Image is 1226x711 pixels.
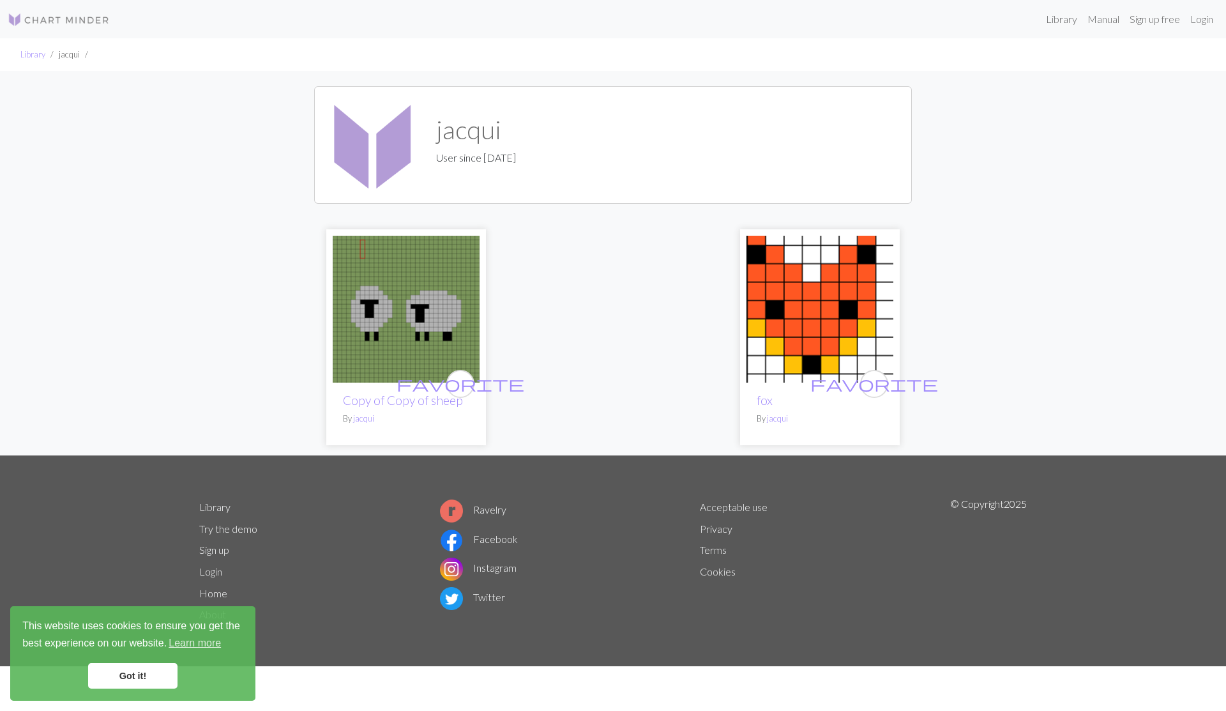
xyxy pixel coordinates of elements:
img: Facebook logo [440,529,463,552]
i: favourite [810,371,938,397]
img: sheep [333,236,480,383]
a: Privacy [700,523,732,535]
a: jacqui [767,413,788,424]
button: favourite [446,370,474,398]
a: learn more about cookies [167,634,223,653]
a: Manual [1082,6,1124,32]
a: Instagram [440,562,517,574]
a: Library [199,501,231,513]
p: User since [DATE] [436,150,516,165]
a: Try the demo [199,523,257,535]
img: Instagram logo [440,558,463,581]
div: cookieconsent [10,606,255,701]
a: Copy of Copy of sheep [343,393,463,408]
span: This website uses cookies to ensure you get the best experience on our website. [22,618,243,653]
a: Sign up free [1124,6,1185,32]
a: dismiss cookie message [88,663,178,689]
img: Ravelry logo [440,500,463,523]
a: Cookies [700,565,736,577]
li: jacqui [45,49,80,61]
a: fox [757,393,773,408]
a: Library [20,49,45,59]
p: By [757,413,883,425]
a: Terms [700,544,727,556]
a: Login [199,565,222,577]
a: Acceptable use [700,501,768,513]
h1: jacqui [436,114,516,145]
img: fox [746,236,893,383]
a: jacqui [353,413,374,424]
a: Library [1041,6,1082,32]
a: Facebook [440,533,518,545]
span: favorite [397,374,524,394]
a: sheep [333,302,480,314]
span: favorite [810,374,938,394]
img: jacqui [325,97,421,193]
a: Home [199,587,227,599]
button: favourite [860,370,888,398]
a: Ravelry [440,503,506,516]
a: Login [1185,6,1218,32]
img: Twitter logo [440,587,463,610]
img: Logo [8,12,110,27]
p: By [343,413,469,425]
a: Sign up [199,544,229,556]
a: Twitter [440,591,505,603]
i: favourite [397,371,524,397]
a: fox [746,302,893,314]
p: © Copyright 2025 [950,496,1027,625]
